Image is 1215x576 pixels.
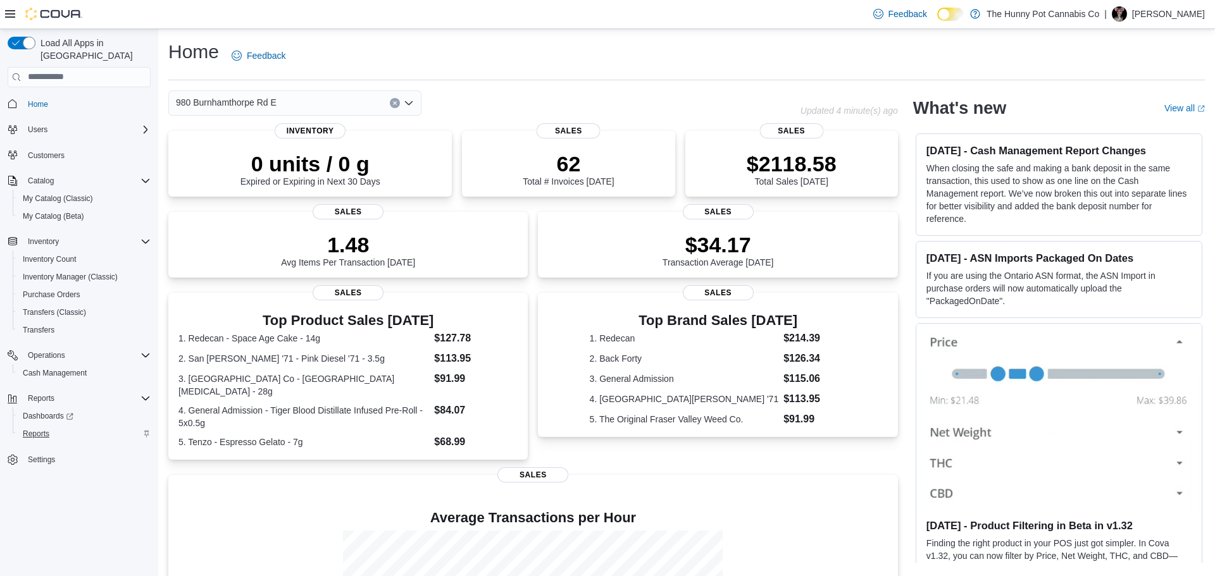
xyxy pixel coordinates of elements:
[868,1,932,27] a: Feedback
[28,176,54,186] span: Catalog
[23,193,93,204] span: My Catalog (Classic)
[18,365,92,381] a: Cash Management
[537,123,601,138] span: Sales
[23,452,60,467] a: Settings
[913,98,1006,118] h2: What's new
[23,325,54,335] span: Transfers
[683,285,754,300] span: Sales
[434,351,518,366] dd: $113.95
[313,204,383,219] span: Sales
[783,412,847,427] dd: $91.99
[3,95,156,113] button: Home
[13,321,156,339] button: Transfers
[937,8,964,21] input: Dark Mode
[313,285,383,300] span: Sales
[178,436,429,448] dt: 5. Tenzo - Espresso Gelato - 7g
[18,269,151,285] span: Inventory Manager (Classic)
[783,371,847,386] dd: $115.06
[3,450,156,469] button: Settings
[3,172,156,190] button: Catalog
[13,425,156,443] button: Reports
[23,234,151,249] span: Inventory
[13,268,156,286] button: Inventory Manager (Classic)
[404,98,414,108] button: Open list of options
[28,393,54,403] span: Reports
[178,352,429,365] dt: 2. San [PERSON_NAME] '71 - Pink Diesel '71 - 3.5g
[747,151,837,187] div: Total Sales [DATE]
[434,403,518,418] dd: $84.07
[178,332,429,345] dt: 1. Redecan - Space Age Cake - 14g
[13,286,156,303] button: Purchase Orders
[23,411,73,421] span: Dashboards
[178,404,429,429] dt: 4. General Admission - Tiger Blood Distillate Infused Pre-Roll - 5x0.5g
[18,209,89,224] a: My Catalog (Beta)
[23,429,49,439] span: Reports
[240,151,380,176] p: 0 units / 0 g
[23,148,70,163] a: Customers
[18,408,78,424] a: Dashboards
[590,413,779,426] dt: 5. The Original Fraser Valley Weed Co.
[663,232,774,257] p: $34.17
[683,204,754,219] span: Sales
[178,510,888,525] h4: Average Transactions per Hour
[13,407,156,425] a: Dashboards
[28,350,65,360] span: Operations
[523,151,614,187] div: Total # Invoices [DATE]
[13,190,156,207] button: My Catalog (Classic)
[1132,6,1205,21] p: [PERSON_NAME]
[1104,6,1107,21] p: |
[23,234,64,249] button: Inventory
[759,123,823,138] span: Sales
[18,408,151,424] span: Dashboards
[18,426,54,441] a: Reports
[590,332,779,345] dt: 1. Redecan
[176,95,277,110] span: 980 Burnhamthorpe Rd E
[275,123,346,138] span: Inventory
[28,99,48,109] span: Home
[23,307,86,317] span: Transfers (Classic)
[434,331,518,346] dd: $127.78
[590,352,779,365] dt: 2. Back Forty
[3,233,156,250] button: Inventory
[590,313,847,328] h3: Top Brand Sales [DATE]
[926,144,1192,157] h3: [DATE] - Cash Management Report Changes
[926,162,1192,225] p: When closing the safe and making a bank deposit in the same transaction, this used to show as one...
[13,303,156,321] button: Transfers (Classic)
[227,43,290,68] a: Feedback
[281,232,415,257] p: 1.48
[23,173,59,188] button: Catalog
[23,122,151,137] span: Users
[23,254,77,264] span: Inventory Count
[23,272,118,282] span: Inventory Manager (Classic)
[18,252,82,267] a: Inventory Count
[23,348,151,363] span: Operations
[497,467,568,482] span: Sales
[18,191,98,206] a: My Catalog (Classic)
[23,211,84,221] span: My Catalog (Beta)
[28,125,47,135] span: Users
[18,426,151,441] span: Reports
[783,331,847,346] dd: $214.39
[1112,6,1127,21] div: Kaila Paradis
[18,269,123,285] a: Inventory Manager (Classic)
[926,269,1192,307] p: If you are using the Ontario ASN format, the ASN Import in purchase orders will now automatically...
[25,8,82,20] img: Cova
[35,37,151,62] span: Load All Apps in [GEOGRAPHIC_DATA]
[23,147,151,163] span: Customers
[23,391,59,406] button: Reports
[13,364,156,382] button: Cash Management
[28,150,65,161] span: Customers
[178,372,429,398] dt: 3. [GEOGRAPHIC_DATA] Co - [GEOGRAPHIC_DATA][MEDICAL_DATA] - 28g
[783,391,847,407] dd: $113.95
[987,6,1099,21] p: The Hunny Pot Cannabis Co
[18,305,151,320] span: Transfers (Classic)
[23,96,151,112] span: Home
[434,434,518,450] dd: $68.99
[523,151,614,176] p: 62
[23,97,53,112] a: Home
[1197,105,1205,113] svg: External link
[390,98,400,108] button: Clear input
[18,287,85,302] a: Purchase Orders
[13,207,156,225] button: My Catalog (Beta)
[28,236,59,247] span: Inventory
